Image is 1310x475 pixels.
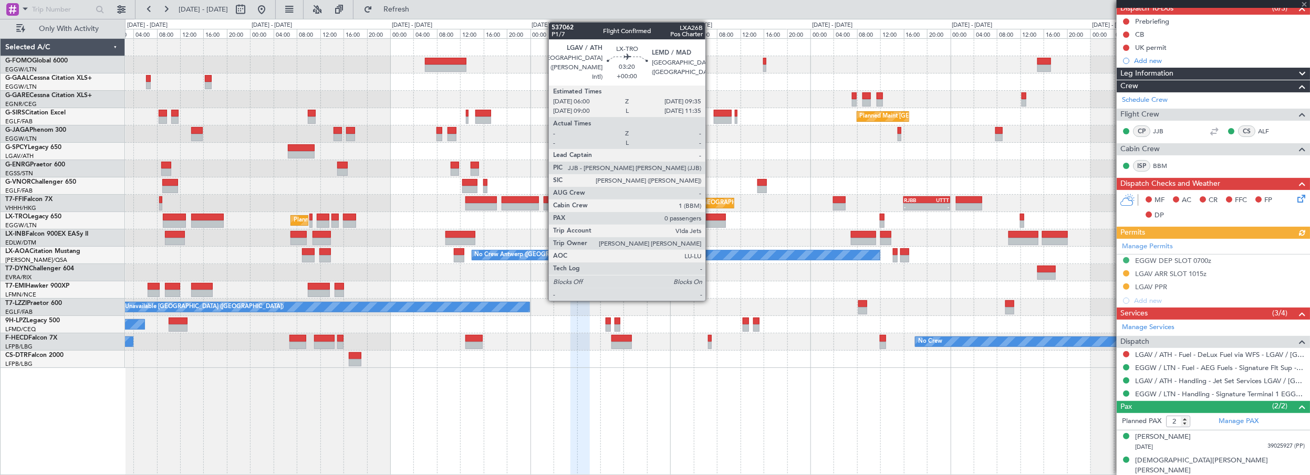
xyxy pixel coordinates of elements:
[672,21,712,30] div: [DATE] - [DATE]
[460,29,483,38] div: 12:00
[157,29,180,38] div: 08:00
[12,20,114,37] button: Only With Activity
[1122,416,1161,427] label: Planned PAX
[5,300,62,307] a: T7-LZZIPraetor 600
[1120,80,1138,92] span: Crew
[1135,443,1153,451] span: [DATE]
[179,5,228,14] span: [DATE] - [DATE]
[250,29,273,38] div: 00:00
[1120,3,1173,15] span: Dispatch To-Dos
[27,25,111,33] span: Only With Activity
[5,127,29,133] span: G-JAGA
[1153,161,1177,171] a: BBM
[1120,143,1160,155] span: Cabin Crew
[437,29,460,38] div: 08:00
[5,239,36,247] a: EDLW/DTM
[5,144,28,151] span: G-SPCY
[5,248,29,255] span: LX-AOA
[5,179,31,185] span: G-VNOR
[297,29,320,38] div: 08:00
[1122,95,1168,105] a: Schedule Crew
[1044,29,1067,38] div: 16:00
[113,299,284,315] div: A/C Unavailable [GEOGRAPHIC_DATA] ([GEOGRAPHIC_DATA])
[507,29,530,38] div: 20:00
[1122,322,1174,333] a: Manage Services
[951,29,974,38] div: 00:00
[5,335,57,341] a: F-HECDFalcon 7X
[475,247,589,263] div: No Crew Antwerp ([GEOGRAPHIC_DATA])
[5,110,66,116] a: G-SIRSCitation Excel
[5,204,36,212] a: VHHH/HKG
[1135,376,1305,385] a: LGAV / ATH - Handling - Jet Set Services LGAV / [GEOGRAPHIC_DATA]
[600,29,623,38] div: 12:00
[532,21,573,30] div: [DATE] - [DATE]
[5,273,32,281] a: EVRA/RIX
[5,152,34,160] a: LGAV/ATH
[5,214,28,220] span: LX-TRO
[5,58,68,64] a: G-FOMOGlobal 6000
[1120,178,1220,190] span: Dispatch Checks and Weather
[5,100,37,108] a: EGNR/CEG
[670,29,693,38] div: 00:00
[1182,195,1191,206] span: AC
[5,75,92,81] a: G-GAALCessna Citation XLS+
[5,83,37,91] a: EGGW/LTN
[5,179,76,185] a: G-VNORChallenger 650
[1090,29,1114,38] div: 00:00
[531,29,554,38] div: 00:00
[904,204,927,210] div: -
[904,29,927,38] div: 16:00
[1267,442,1305,451] span: 39025927 (PP)
[1021,29,1044,38] div: 12:00
[1135,363,1305,372] a: EGGW / LTN - Fuel - AEG Fuels - Signature Flt Sup - EGGW / LTN
[1134,56,1305,65] div: Add new
[359,1,422,18] button: Refresh
[375,6,419,13] span: Refresh
[577,29,600,38] div: 08:00
[5,92,92,99] a: G-GARECessna Citation XLS+
[390,29,413,38] div: 00:00
[5,187,33,195] a: EGLF/FAB
[787,29,810,38] div: 20:00
[647,29,670,38] div: 20:00
[5,266,74,272] a: T7-DYNChallenger 604
[974,29,997,38] div: 04:00
[180,29,203,38] div: 12:00
[5,300,27,307] span: T7-LZZI
[5,58,32,64] span: G-FOMO
[5,162,65,168] a: G-ENRGPraetor 600
[227,29,250,38] div: 20:00
[5,66,37,73] a: EGGW/LTN
[1135,432,1191,442] div: [PERSON_NAME]
[5,308,33,316] a: EGLF/FAB
[904,197,927,203] div: RJBB
[1155,210,1164,221] span: DP
[5,144,61,151] a: G-SPCYLegacy 650
[294,213,459,228] div: Planned Maint [GEOGRAPHIC_DATA] ([GEOGRAPHIC_DATA])
[5,92,29,99] span: G-GARE
[5,196,53,203] a: T7-FFIFalcon 7X
[413,29,436,38] div: 04:00
[5,75,29,81] span: G-GAAL
[5,231,88,237] a: LX-INBFalcon 900EX EASy II
[1133,160,1150,172] div: ISP
[1258,126,1282,136] a: ALF
[5,283,69,289] a: T7-EMIHawker 900XP
[927,197,949,203] div: UTTT
[203,29,226,38] div: 16:00
[1209,195,1218,206] span: CR
[133,29,157,38] div: 04:00
[834,29,857,38] div: 04:00
[597,195,763,211] div: Planned Maint [GEOGRAPHIC_DATA] ([GEOGRAPHIC_DATA])
[880,29,903,38] div: 12:00
[1114,29,1137,38] div: 04:00
[1155,195,1165,206] span: MF
[1135,389,1305,398] a: EGGW / LTN - Handling - Signature Terminal 1 EGGW / LTN
[32,2,92,17] input: Trip Number
[5,335,28,341] span: F-HECD
[1092,21,1132,30] div: [DATE] - [DATE]
[1153,126,1177,136] a: JJB
[1264,195,1272,206] span: FP
[997,29,1020,38] div: 08:00
[5,283,26,289] span: T7-EMI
